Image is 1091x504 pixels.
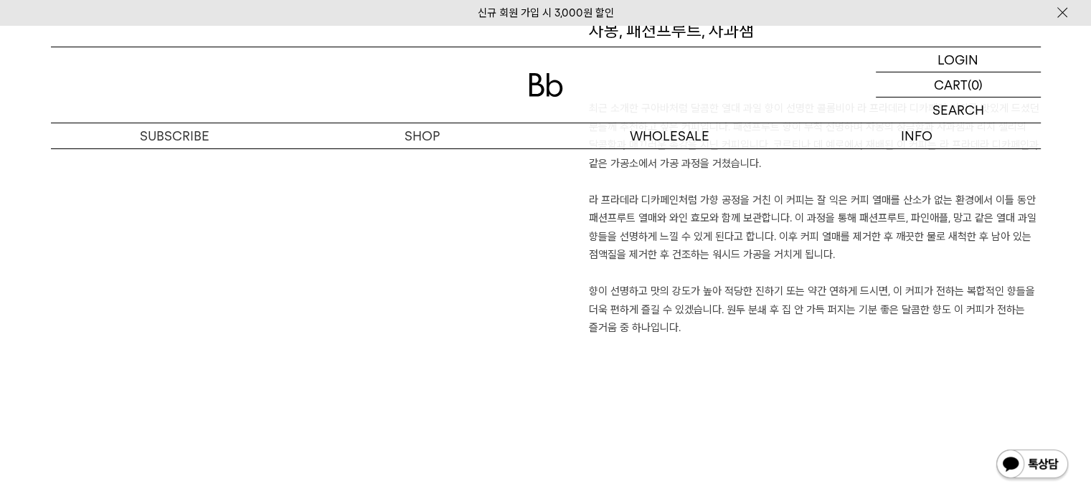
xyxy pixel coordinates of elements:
[968,72,983,97] p: (0)
[932,98,984,123] p: SEARCH
[876,72,1041,98] a: CART (0)
[478,6,614,19] a: 신규 회원 가입 시 3,000원 할인
[529,73,563,97] img: 로고
[876,47,1041,72] a: LOGIN
[793,123,1041,148] p: INFO
[546,123,793,148] p: WHOLESALE
[298,123,546,148] a: SHOP
[937,47,978,72] p: LOGIN
[51,123,298,148] a: SUBSCRIBE
[995,448,1069,482] img: 카카오톡 채널 1:1 채팅 버튼
[934,72,968,97] p: CART
[589,100,1041,338] p: 최근 소개한 구아바처럼 달콤한 열대 과일 향이 선명한 콜롬비아 라 프라데라 디카페인 커피를 맛있게 드셨던 분들께 추천하고 싶은 커피입니다. 패션프루트 향이 무척 선명하며 자몽...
